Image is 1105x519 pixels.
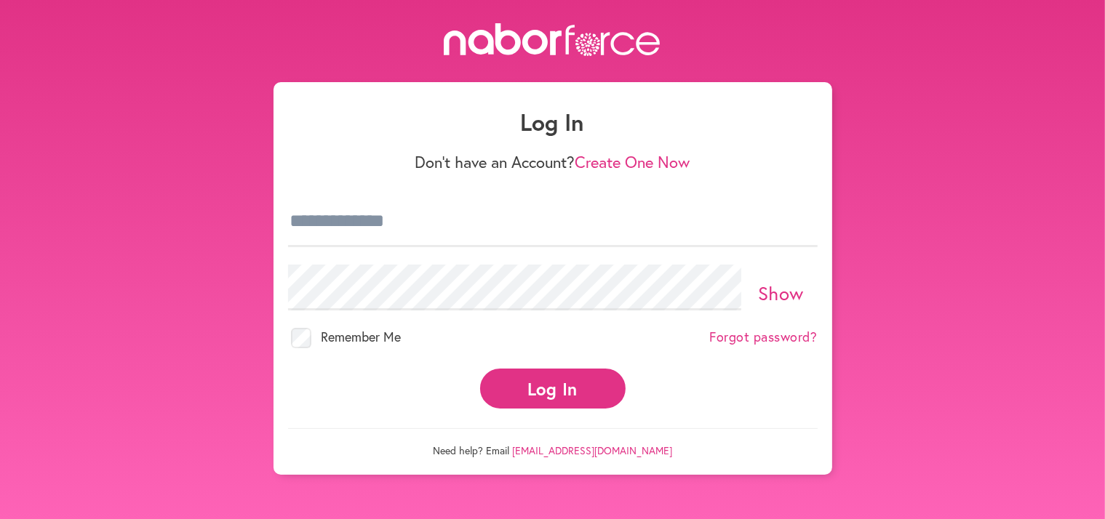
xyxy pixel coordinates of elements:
[480,369,626,409] button: Log In
[322,328,402,345] span: Remember Me
[288,153,818,172] p: Don't have an Account?
[512,443,672,457] a: [EMAIL_ADDRESS][DOMAIN_NAME]
[575,151,690,172] a: Create One Now
[710,329,818,345] a: Forgot password?
[288,108,818,136] h1: Log In
[288,428,818,457] p: Need help? Email
[758,281,804,305] a: Show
